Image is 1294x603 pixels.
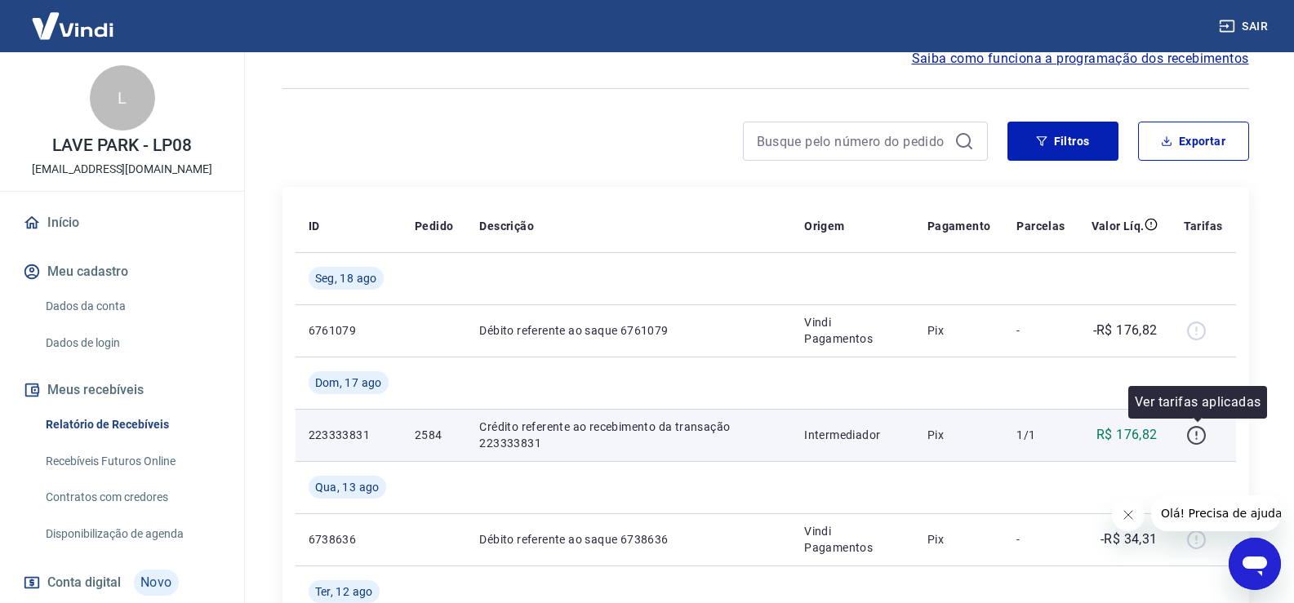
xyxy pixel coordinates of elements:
[1093,321,1158,340] p: -R$ 176,82
[1216,11,1274,42] button: Sair
[927,427,991,443] p: Pix
[47,571,121,594] span: Conta digital
[1151,495,1281,531] iframe: Mensagem da empresa
[1016,531,1065,548] p: -
[1016,218,1065,234] p: Parcelas
[479,531,778,548] p: Débito referente ao saque 6738636
[315,375,382,391] span: Dom, 17 ago
[39,517,225,551] a: Disponibilização de agenda
[315,583,373,600] span: Ter, 12 ago
[415,218,453,234] p: Pedido
[20,205,225,241] a: Início
[804,523,901,556] p: Vindi Pagamentos
[39,445,225,478] a: Recebíveis Futuros Online
[1112,499,1145,531] iframe: Fechar mensagem
[309,531,389,548] p: 6738636
[315,270,377,286] span: Seg, 18 ago
[309,427,389,443] p: 223333831
[479,322,778,339] p: Débito referente ao saque 6761079
[309,218,320,234] p: ID
[927,531,991,548] p: Pix
[927,322,991,339] p: Pix
[1138,122,1249,161] button: Exportar
[52,137,191,154] p: LAVE PARK - LP08
[1007,122,1118,161] button: Filtros
[309,322,389,339] p: 6761079
[20,1,126,51] img: Vindi
[134,570,179,596] span: Novo
[479,419,778,451] p: Crédito referente ao recebimento da transação 223333831
[1135,392,1261,412] p: Ver tarifas aplicadas
[804,314,901,347] p: Vindi Pagamentos
[90,65,155,131] div: L
[1092,218,1145,234] p: Valor Líq.
[1016,322,1065,339] p: -
[1229,538,1281,590] iframe: Botão para abrir a janela de mensagens
[927,218,991,234] p: Pagamento
[479,218,534,234] p: Descrição
[1184,218,1223,234] p: Tarifas
[804,427,901,443] p: Intermediador
[315,479,380,495] span: Qua, 13 ago
[10,11,137,24] span: Olá! Precisa de ajuda?
[20,563,225,602] a: Conta digitalNovo
[39,408,225,441] a: Relatório de Recebíveis
[415,427,453,443] p: 2584
[804,218,844,234] p: Origem
[32,161,212,178] p: [EMAIL_ADDRESS][DOMAIN_NAME]
[757,129,948,153] input: Busque pelo número do pedido
[912,49,1249,69] a: Saiba como funciona a programação dos recebimentos
[39,326,225,360] a: Dados de login
[1096,425,1158,445] p: R$ 176,82
[1101,530,1158,549] p: -R$ 34,31
[39,290,225,323] a: Dados da conta
[1016,427,1065,443] p: 1/1
[20,372,225,408] button: Meus recebíveis
[39,481,225,514] a: Contratos com credores
[20,254,225,290] button: Meu cadastro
